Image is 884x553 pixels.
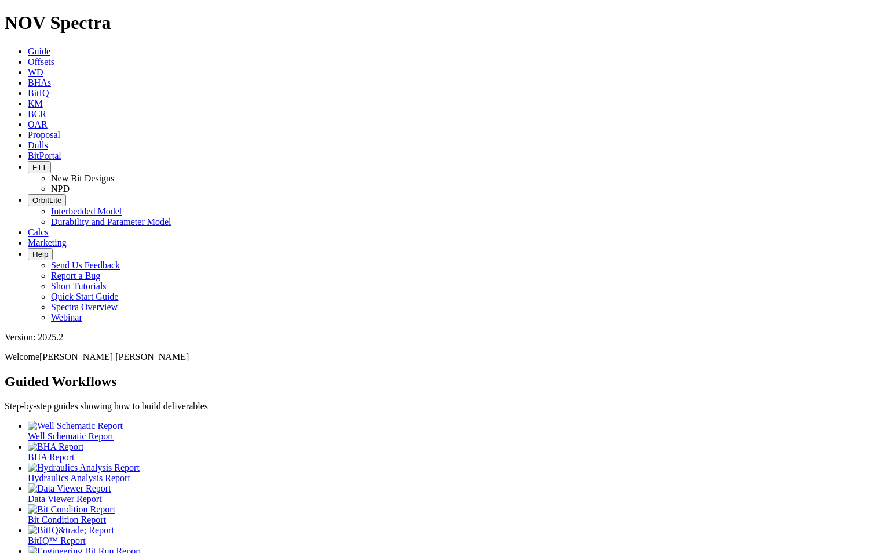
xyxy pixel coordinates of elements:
a: Guide [28,46,50,56]
button: Help [28,248,53,260]
a: BitIQ [28,88,49,98]
a: NPD [51,184,70,194]
a: BitPortal [28,151,61,161]
a: BHA Report BHA Report [28,442,879,462]
button: OrbitLite [28,194,66,206]
img: Well Schematic Report [28,421,123,431]
a: BCR [28,109,46,119]
a: Dulls [28,140,48,150]
a: Marketing [28,238,67,248]
a: Proposal [28,130,60,140]
a: Calcs [28,227,49,237]
a: OAR [28,119,48,129]
p: Step-by-step guides showing how to build deliverables [5,401,879,412]
div: Version: 2025.2 [5,332,879,343]
span: Data Viewer Report [28,494,102,504]
a: Short Tutorials [51,281,107,291]
span: Bit Condition Report [28,515,106,525]
a: WD [28,67,43,77]
img: Bit Condition Report [28,504,115,515]
span: BHA Report [28,452,74,462]
a: BHAs [28,78,51,88]
a: BitIQ&trade; Report BitIQ™ Report [28,525,879,545]
span: Well Schematic Report [28,431,114,441]
a: Bit Condition Report Bit Condition Report [28,504,879,525]
span: FTT [32,163,46,172]
a: Data Viewer Report Data Viewer Report [28,483,879,504]
a: Spectra Overview [51,302,118,312]
h2: Guided Workflows [5,374,879,390]
a: Quick Start Guide [51,292,118,301]
span: Help [32,250,48,259]
img: Hydraulics Analysis Report [28,463,140,473]
a: Interbedded Model [51,206,122,216]
img: BitIQ&trade; Report [28,525,114,536]
span: OrbitLite [32,196,61,205]
img: BHA Report [28,442,83,452]
a: Hydraulics Analysis Report Hydraulics Analysis Report [28,463,879,483]
span: BitIQ™ Report [28,536,86,545]
span: [PERSON_NAME] [PERSON_NAME] [39,352,189,362]
a: Durability and Parameter Model [51,217,171,227]
a: Report a Bug [51,271,100,281]
a: Well Schematic Report Well Schematic Report [28,421,879,441]
a: Webinar [51,312,82,322]
h1: NOV Spectra [5,12,879,34]
a: KM [28,99,43,108]
a: Offsets [28,57,54,67]
img: Data Viewer Report [28,483,111,494]
button: FTT [28,161,51,173]
span: Hydraulics Analysis Report [28,473,130,483]
p: Welcome [5,352,879,362]
a: New Bit Designs [51,173,114,183]
a: Send Us Feedback [51,260,120,270]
